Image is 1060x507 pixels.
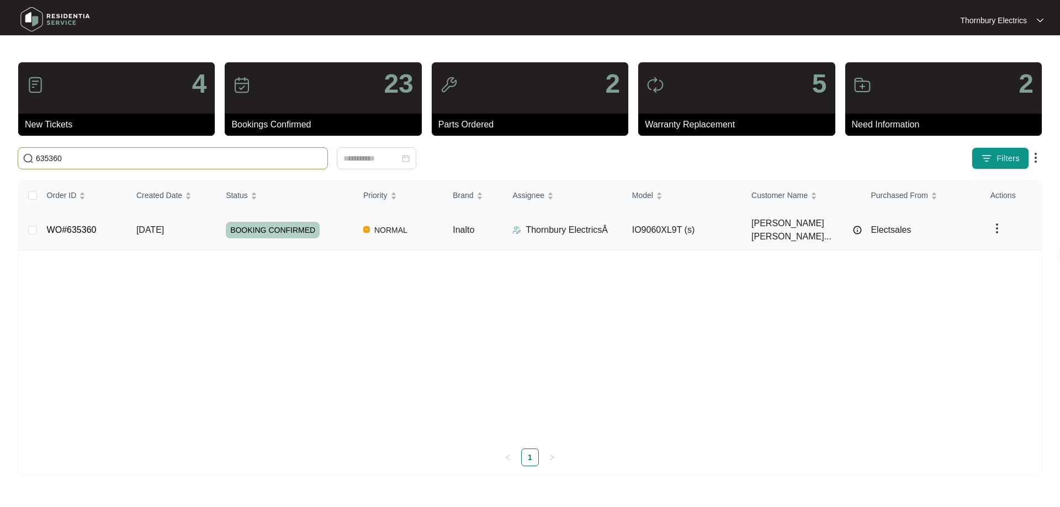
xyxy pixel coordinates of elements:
p: 4 [192,71,207,97]
span: Status [226,189,248,201]
th: Customer Name [743,181,862,210]
img: Vercel Logo [363,226,370,233]
button: left [499,449,517,466]
p: New Tickets [25,118,215,131]
img: search-icon [23,153,34,164]
img: icon [854,76,871,94]
th: Priority [354,181,444,210]
button: filter iconFilters [972,147,1029,169]
span: [PERSON_NAME] [PERSON_NAME]... [751,217,847,243]
p: 2 [605,71,620,97]
input: Search by Order Id, Assignee Name, Customer Name, Brand and Model [36,152,323,164]
th: Actions [982,181,1041,210]
p: 5 [812,71,827,97]
li: 1 [521,449,539,466]
span: Electsales [871,225,911,234]
img: dropdown arrow [1029,151,1042,164]
span: Customer Name [751,189,808,201]
th: Status [217,181,354,210]
span: Model [632,189,653,201]
span: Priority [363,189,388,201]
a: 1 [522,449,538,466]
span: left [505,454,511,461]
img: Assigner Icon [512,226,521,234]
span: [DATE] [136,225,164,234]
span: Brand [453,189,473,201]
img: dropdown arrow [990,222,1004,235]
img: filter icon [981,153,992,164]
span: BOOKING CONFIRMED [226,222,320,238]
img: icon [646,76,664,94]
span: Assignee [512,189,544,201]
img: residentia service logo [17,3,94,36]
p: 23 [384,71,413,97]
p: Thornbury ElectricsÂ [526,223,608,237]
span: right [549,454,555,461]
p: Bookings Confirmed [231,118,421,131]
img: dropdown arrow [1037,18,1043,23]
p: Warranty Replacement [645,118,835,131]
li: Previous Page [499,449,517,466]
li: Next Page [543,449,561,466]
img: Info icon [853,226,862,234]
td: IO9060XL9T (s) [623,210,743,250]
img: icon [233,76,251,94]
p: Thornbury Electrics [960,15,1027,26]
img: icon [440,76,458,94]
th: Assignee [504,181,623,210]
span: NORMAL [370,223,412,237]
th: Order ID [38,181,128,210]
p: Parts Ordered [438,118,628,131]
th: Brand [444,181,504,210]
th: Created Date [128,181,217,210]
button: right [543,449,561,466]
th: Model [623,181,743,210]
p: 2 [1019,71,1033,97]
span: Purchased From [871,189,928,201]
span: Order ID [47,189,77,201]
th: Purchased From [862,181,981,210]
span: Inalto [453,225,474,234]
span: Created Date [136,189,182,201]
img: icon [26,76,44,94]
span: Filters [997,153,1020,164]
p: Need Information [852,118,1042,131]
a: WO#635360 [47,225,97,234]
